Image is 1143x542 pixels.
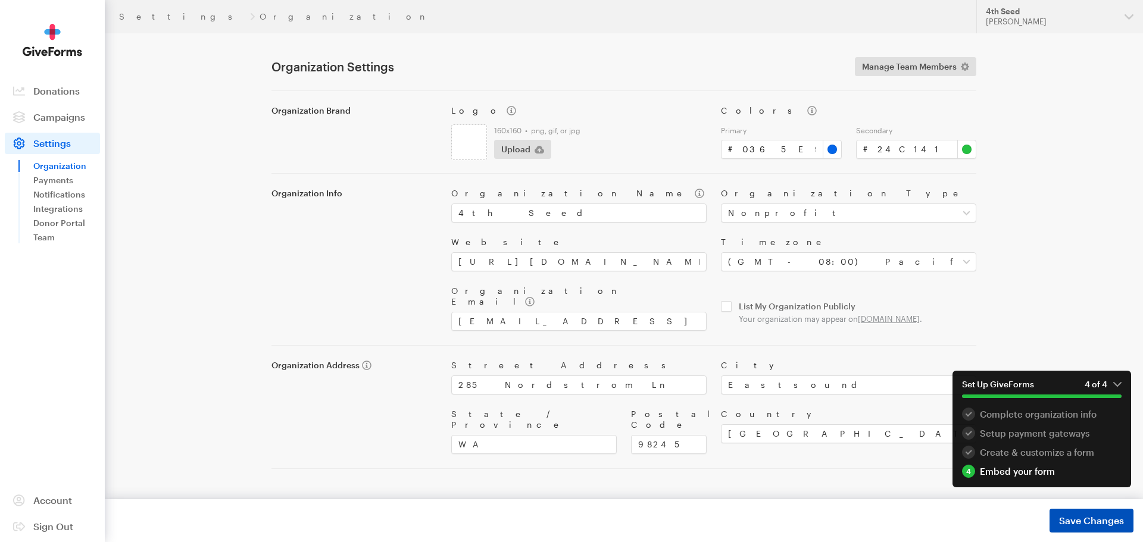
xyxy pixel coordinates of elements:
a: 3 Create & customize a form [962,446,1122,459]
span: Upload [501,142,530,156]
span: Sign Out [33,521,73,532]
label: City [721,360,976,371]
a: Organization [33,159,100,173]
label: Postal Code [631,409,707,430]
a: Notifications [33,187,100,202]
a: Integrations [33,202,100,216]
a: Sign Out [5,516,100,537]
label: Street Address [451,360,707,371]
span: Campaigns [33,111,85,123]
label: Timezone [721,237,976,247]
label: Colors [721,105,976,116]
label: Website [451,237,707,247]
div: 4 [962,465,975,478]
label: Organization Brand [271,105,437,116]
label: Country [721,409,976,419]
label: Organization Email [451,286,707,307]
a: Payments [33,173,100,187]
button: Set Up GiveForms4 of 4 [952,371,1131,408]
label: State / Province [451,409,617,430]
img: GiveForms [23,24,82,57]
div: Complete organization info [962,408,1122,421]
div: Embed your form [962,465,1122,478]
em: 4 of 4 [1085,379,1122,390]
a: Settings [5,133,100,154]
button: Upload [494,140,551,159]
span: Save Changes [1059,513,1124,528]
a: Donations [5,80,100,102]
a: Account [5,490,100,511]
h1: Organization Settings [271,59,841,74]
label: Organization Address [271,360,437,371]
div: 4th Seed [986,7,1115,17]
a: [DOMAIN_NAME] [858,314,920,324]
div: Setup payment gateways [962,427,1122,440]
label: Organization Type [721,188,976,199]
span: Settings [33,137,71,149]
a: 2 Setup payment gateways [962,427,1122,440]
span: Donations [33,85,80,96]
input: https://www.example.com [451,252,707,271]
label: Secondary [856,126,977,135]
div: 1 [962,408,975,421]
a: 1 Complete organization info [962,408,1122,421]
a: Team [33,230,100,245]
a: Settings [119,12,245,21]
label: Organization Info [271,188,437,199]
div: Create & customize a form [962,446,1122,459]
span: Account [33,494,72,506]
div: 2 [962,427,975,440]
a: 4 Embed your form [962,465,1122,478]
a: Donor Portal [33,216,100,230]
div: 3 [962,446,975,459]
label: 160x160 • png, gif, or jpg [494,126,707,135]
span: Manage Team Members [862,59,957,74]
label: Primary [721,126,842,135]
button: Save Changes [1050,509,1133,532]
a: Manage Team Members [855,57,976,76]
div: [PERSON_NAME] [986,17,1115,27]
label: Organization Name [451,188,707,199]
label: Logo [451,105,707,116]
a: Campaigns [5,106,100,128]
